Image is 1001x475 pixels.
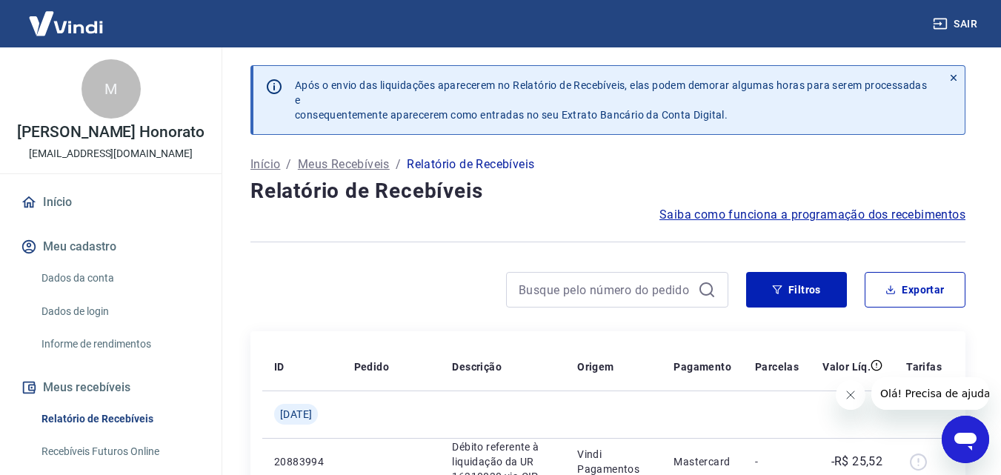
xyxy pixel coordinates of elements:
p: Pagamento [674,359,731,374]
p: [EMAIL_ADDRESS][DOMAIN_NAME] [29,146,193,162]
p: - [755,454,799,469]
p: Mastercard [674,454,731,469]
a: Informe de rendimentos [36,329,204,359]
a: Saiba como funciona a programação dos recebimentos [659,206,965,224]
button: Filtros [746,272,847,308]
p: 20883994 [274,454,330,469]
p: -R$ 25,52 [831,453,883,471]
a: Meus Recebíveis [298,156,390,173]
button: Meu cadastro [18,230,204,263]
p: Descrição [452,359,502,374]
a: Início [250,156,280,173]
p: Valor Líq. [822,359,871,374]
p: / [396,156,401,173]
a: Dados da conta [36,263,204,293]
button: Sair [930,10,983,38]
iframe: Mensagem da empresa [871,377,989,410]
div: M [82,59,141,119]
span: Olá! Precisa de ajuda? [9,10,124,22]
p: Origem [577,359,613,374]
iframe: Botão para abrir a janela de mensagens [942,416,989,463]
a: Dados de login [36,296,204,327]
p: Pedido [354,359,389,374]
p: / [286,156,291,173]
iframe: Fechar mensagem [836,380,865,410]
p: Parcelas [755,359,799,374]
p: Relatório de Recebíveis [407,156,534,173]
a: Recebíveis Futuros Online [36,436,204,467]
img: Vindi [18,1,114,46]
button: Exportar [865,272,965,308]
p: [PERSON_NAME] Honorato [17,124,204,140]
h4: Relatório de Recebíveis [250,176,965,206]
button: Meus recebíveis [18,371,204,404]
a: Início [18,186,204,219]
p: Após o envio das liquidações aparecerem no Relatório de Recebíveis, elas podem demorar algumas ho... [295,78,931,122]
span: [DATE] [280,407,312,422]
p: Tarifas [906,359,942,374]
input: Busque pelo número do pedido [519,279,692,301]
a: Relatório de Recebíveis [36,404,204,434]
p: ID [274,359,285,374]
